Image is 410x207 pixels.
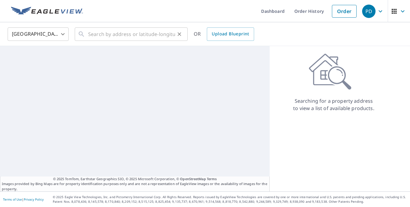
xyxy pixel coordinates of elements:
a: Terms [207,177,217,181]
p: Searching for a property address to view a list of available products. [293,97,375,112]
span: Upload Blueprint [212,30,249,38]
div: OR [194,27,254,41]
p: | [3,198,44,201]
a: Terms of Use [3,197,22,202]
a: Order [332,5,357,18]
input: Search by address or latitude-longitude [88,26,175,43]
button: Clear [175,30,184,38]
a: OpenStreetMap [180,177,206,181]
div: PD [362,5,376,18]
p: © 2025 Eagle View Technologies, Inc. and Pictometry International Corp. All Rights Reserved. Repo... [53,195,407,204]
span: © 2025 TomTom, Earthstar Geographics SIO, © 2025 Microsoft Corporation, © [53,177,217,182]
a: Privacy Policy [24,197,44,202]
a: Upload Blueprint [207,27,254,41]
img: EV Logo [11,7,83,16]
div: [GEOGRAPHIC_DATA] [8,26,69,43]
